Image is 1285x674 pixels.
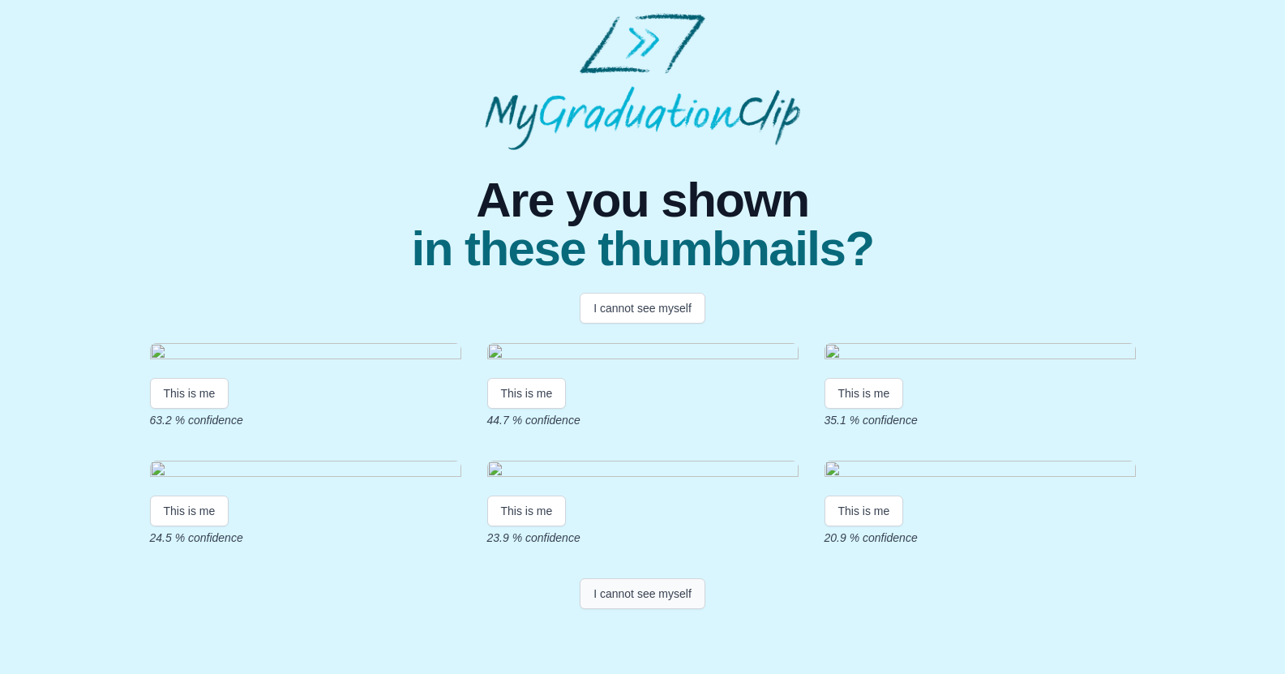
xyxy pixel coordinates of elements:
[411,225,873,273] span: in these thumbnails?
[485,13,799,150] img: MyGraduationClip
[825,378,904,409] button: This is me
[825,412,1136,428] p: 35.1 % confidence
[411,176,873,225] span: Are you shown
[487,530,799,546] p: 23.9 % confidence
[487,343,799,365] img: a4e2eb4c0e99c957c201bbfe1cc843fa68370ba4.gif
[825,496,904,526] button: This is me
[825,343,1136,365] img: 95b462d7a85dbc4012a4b3821c2abe1e5802df4a.gif
[150,412,461,428] p: 63.2 % confidence
[487,412,799,428] p: 44.7 % confidence
[825,530,1136,546] p: 20.9 % confidence
[150,496,229,526] button: This is me
[825,461,1136,483] img: 25d660d41e00dedb9703dd889f55563f116fb0ba.gif
[487,496,567,526] button: This is me
[150,461,461,483] img: b399fb6ebb7c8ee27de1751d0407d7a1e967f7af.gif
[487,461,799,483] img: 486b2dce5d560f029a99e2fb48f9906c4e76cfc3.gif
[150,343,461,365] img: 440b55d7a3473b5f5601d201cbe6e8653b9b360c.gif
[150,378,229,409] button: This is me
[580,578,705,609] button: I cannot see myself
[487,378,567,409] button: This is me
[150,530,461,546] p: 24.5 % confidence
[580,293,705,324] button: I cannot see myself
